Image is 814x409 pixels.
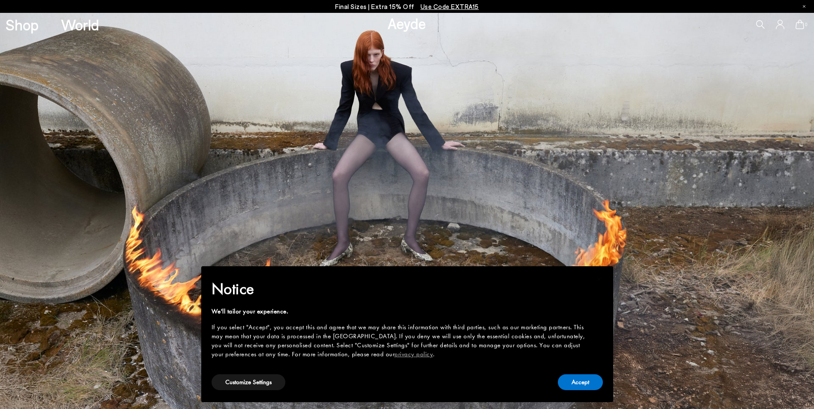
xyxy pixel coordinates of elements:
button: Accept [558,374,603,390]
span: × [596,272,602,286]
div: We'll tailor your experience. [212,307,589,316]
p: Final Sizes | Extra 15% Off [335,1,479,12]
a: World [61,17,99,32]
a: Shop [6,17,39,32]
button: Customize Settings [212,374,285,390]
span: Navigate to /collections/ss25-final-sizes [421,3,479,10]
h2: Notice [212,278,589,300]
div: If you select "Accept", you accept this and agree that we may share this information with third p... [212,323,589,359]
button: Close this notice [589,269,610,289]
span: 0 [804,22,808,27]
a: 0 [796,20,804,29]
a: privacy policy [394,350,433,358]
a: Aeyde [387,14,426,32]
